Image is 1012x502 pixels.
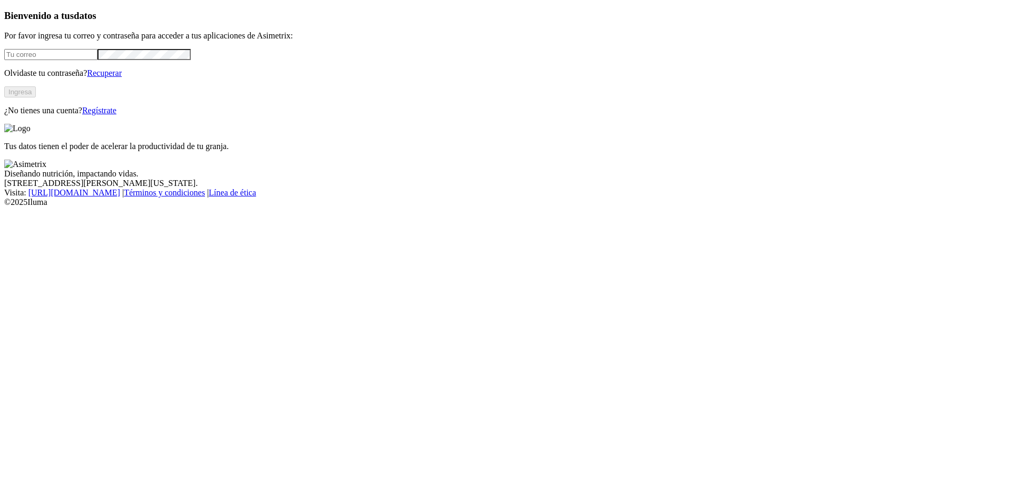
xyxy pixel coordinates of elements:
[4,86,36,97] button: Ingresa
[4,31,1008,41] p: Por favor ingresa tu correo y contraseña para acceder a tus aplicaciones de Asimetrix:
[4,198,1008,207] div: © 2025 Iluma
[4,49,98,60] input: Tu correo
[4,142,1008,151] p: Tus datos tienen el poder de acelerar la productividad de tu granja.
[82,106,116,115] a: Regístrate
[4,68,1008,78] p: Olvidaste tu contraseña?
[74,10,96,21] span: datos
[4,160,46,169] img: Asimetrix
[4,124,31,133] img: Logo
[4,10,1008,22] h3: Bienvenido a tus
[4,188,1008,198] div: Visita : | |
[124,188,205,197] a: Términos y condiciones
[209,188,256,197] a: Línea de ética
[4,106,1008,115] p: ¿No tienes una cuenta?
[4,169,1008,179] div: Diseñando nutrición, impactando vidas.
[28,188,120,197] a: [URL][DOMAIN_NAME]
[4,179,1008,188] div: [STREET_ADDRESS][PERSON_NAME][US_STATE].
[87,68,122,77] a: Recuperar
